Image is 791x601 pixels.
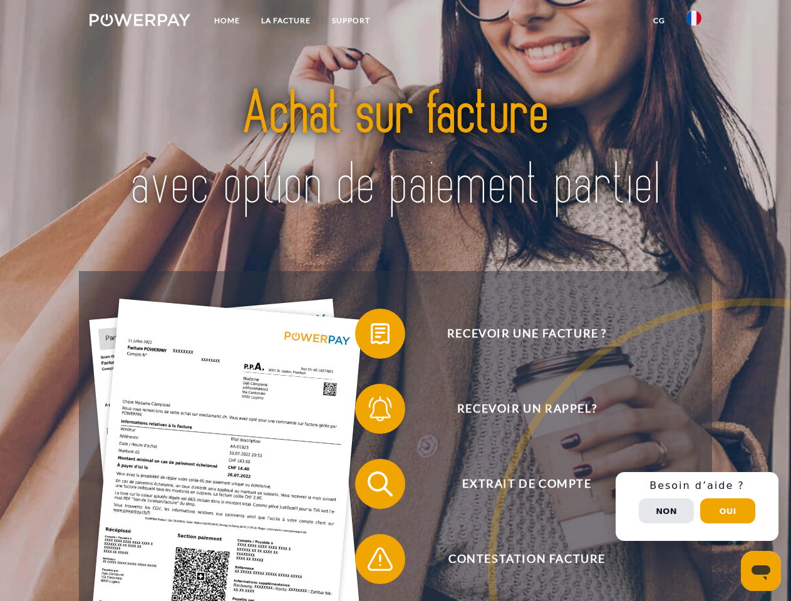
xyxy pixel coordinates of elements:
img: qb_bell.svg [364,393,396,424]
span: Recevoir un rappel? [373,384,680,434]
button: Non [639,498,694,523]
span: Extrait de compte [373,459,680,509]
img: fr [686,11,701,26]
iframe: Bouton de lancement de la fenêtre de messagerie [741,551,781,591]
div: Schnellhilfe [616,472,778,541]
button: Oui [700,498,755,523]
a: CG [643,9,676,32]
a: Support [321,9,381,32]
a: LA FACTURE [251,9,321,32]
img: title-powerpay_fr.svg [120,60,671,240]
span: Recevoir une facture ? [373,309,680,359]
img: qb_warning.svg [364,543,396,575]
img: logo-powerpay-white.svg [90,14,190,26]
a: Home [204,9,251,32]
button: Extrait de compte [355,459,681,509]
button: Recevoir un rappel? [355,384,681,434]
h3: Besoin d’aide ? [623,480,771,492]
button: Contestation Facture [355,534,681,584]
button: Recevoir une facture ? [355,309,681,359]
span: Contestation Facture [373,534,680,584]
img: qb_search.svg [364,468,396,500]
img: qb_bill.svg [364,318,396,349]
